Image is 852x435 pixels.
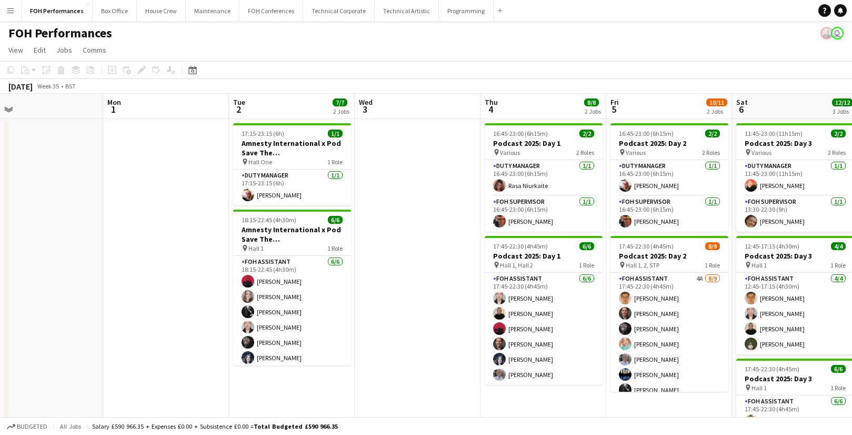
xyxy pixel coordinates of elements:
span: Comms [83,45,106,55]
app-card-role: FOH Supervisor1/116:45-23:00 (6h15m)[PERSON_NAME] [610,196,728,232]
span: 2 Roles [828,149,846,156]
span: 2 [232,103,245,115]
span: 1 Role [327,244,343,252]
span: Hall 1 [751,261,767,269]
span: 2/2 [705,130,720,137]
span: 2/2 [579,130,594,137]
h3: Podcast 2025: Day 1 [485,251,603,261]
span: 6/6 [579,242,594,250]
a: Comms [78,43,111,57]
span: 17:45-22:30 (4h45m) [745,365,799,373]
span: Jobs [56,45,72,55]
span: Hall 1 [248,244,264,252]
span: 17:15-23:15 (6h) [242,130,284,137]
app-job-card: 17:15-23:15 (6h)1/1Amnesty International x Pod Save The [GEOGRAPHIC_DATA] Hall One1 RoleDuty Mana... [233,123,351,205]
button: Technical Corporate [303,1,375,21]
span: 4 [483,103,498,115]
app-job-card: 18:15-22:45 (4h30m)6/6Amnesty International x Pod Save The [GEOGRAPHIC_DATA] Hall 11 RoleFOH Assi... [233,210,351,365]
span: 1/1 [328,130,343,137]
app-card-role: FOH Supervisor1/116:45-23:00 (6h15m)[PERSON_NAME] [485,196,603,232]
a: Jobs [52,43,76,57]
app-job-card: 17:45-22:30 (4h45m)8/9Podcast 2025: Day 2 Hall 1, 2, STP1 RoleFOH Assistant4A8/917:45-22:30 (4h45... [610,236,728,392]
h3: Amnesty International x Pod Save The [GEOGRAPHIC_DATA] [233,139,351,157]
app-card-role: FOH Assistant4A8/917:45-22:30 (4h45m)[PERSON_NAME][PERSON_NAME][PERSON_NAME][PERSON_NAME][PERSON_... [610,273,728,431]
app-card-role: Duty Manager1/117:15-23:15 (6h)[PERSON_NAME] [233,170,351,205]
span: 8/9 [705,242,720,250]
span: Mon [107,97,121,107]
app-card-role: Duty Manager1/116:45-23:00 (6h15m)Rasa Niurkaite [485,160,603,196]
span: 1 [106,103,121,115]
app-card-role: Duty Manager1/116:45-23:00 (6h15m)[PERSON_NAME] [610,160,728,196]
span: 6/6 [328,216,343,224]
span: 12:45-17:15 (4h30m) [745,242,799,250]
span: 2 Roles [576,149,594,156]
span: Hall One [248,158,272,166]
span: 10/11 [706,98,727,106]
app-user-avatar: Liveforce Admin [831,27,844,39]
div: 2 Jobs [585,107,601,115]
span: 5 [609,103,619,115]
div: [DATE] [8,81,33,92]
app-job-card: 16:45-23:00 (6h15m)2/2Podcast 2025: Day 2 Various2 RolesDuty Manager1/116:45-23:00 (6h15m)[PERSON... [610,123,728,232]
h3: Podcast 2025: Day 2 [610,139,728,148]
span: Sat [736,97,748,107]
span: 1 Role [327,158,343,166]
app-card-role: FOH Assistant6/617:45-22:30 (4h45m)[PERSON_NAME][PERSON_NAME][PERSON_NAME][PERSON_NAME][PERSON_NA... [485,273,603,385]
span: Various [626,149,646,156]
span: Edit [34,45,46,55]
div: Salary £590 966.35 + Expenses £0.00 + Subsistence £0.00 = [92,422,338,430]
span: Various [500,149,520,156]
span: 3 [357,103,373,115]
span: Budgeted [17,423,47,430]
span: All jobs [58,422,83,430]
span: 1 Role [579,261,594,269]
span: 1 Role [705,261,720,269]
span: 17:45-22:30 (4h45m) [493,242,548,250]
app-job-card: 17:45-22:30 (4h45m)6/6Podcast 2025: Day 1 Hall 1, Hall 21 RoleFOH Assistant6/617:45-22:30 (4h45m)... [485,236,603,385]
span: Various [751,149,771,156]
span: 18:15-22:45 (4h30m) [242,216,296,224]
span: 7/7 [333,98,347,106]
button: Programming [439,1,494,21]
span: Wed [359,97,373,107]
span: 2/2 [831,130,846,137]
span: 11:45-23:00 (11h15m) [745,130,803,137]
h3: Podcast 2025: Day 1 [485,139,603,148]
span: 6/6 [831,365,846,373]
span: View [8,45,23,55]
div: 2 Jobs [333,107,349,115]
span: 17:45-22:30 (4h45m) [619,242,674,250]
h3: Podcast 2025: Day 2 [610,251,728,261]
a: Edit [29,43,50,57]
button: Technical Artistic [375,1,439,21]
a: View [4,43,27,57]
span: Total Budgeted £590 966.35 [254,422,338,430]
div: BST [65,82,76,90]
app-user-avatar: PERM Chris Nye [820,27,833,39]
span: Hall 1 [751,384,767,392]
span: 16:45-23:00 (6h15m) [619,130,674,137]
button: Budgeted [5,421,49,432]
span: Fri [610,97,619,107]
button: Maintenance [186,1,239,21]
span: Thu [485,97,498,107]
button: Box Office [93,1,137,21]
div: 2 Jobs [707,107,727,115]
span: Hall 1, Hall 2 [500,261,533,269]
button: FOH Conferences [239,1,303,21]
span: 1 Role [830,261,846,269]
app-card-role: FOH Assistant6/618:15-22:45 (4h30m)[PERSON_NAME][PERSON_NAME][PERSON_NAME][PERSON_NAME][PERSON_NA... [233,256,351,368]
span: 4/4 [831,242,846,250]
span: Hall 1, 2, STP [626,261,659,269]
app-job-card: 16:45-23:00 (6h15m)2/2Podcast 2025: Day 1 Various2 RolesDuty Manager1/116:45-23:00 (6h15m)Rasa Ni... [485,123,603,232]
span: 16:45-23:00 (6h15m) [493,130,548,137]
span: 8/8 [584,98,599,106]
span: 6 [735,103,748,115]
span: Tue [233,97,245,107]
h3: Amnesty International x Pod Save The [GEOGRAPHIC_DATA] [233,225,351,244]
